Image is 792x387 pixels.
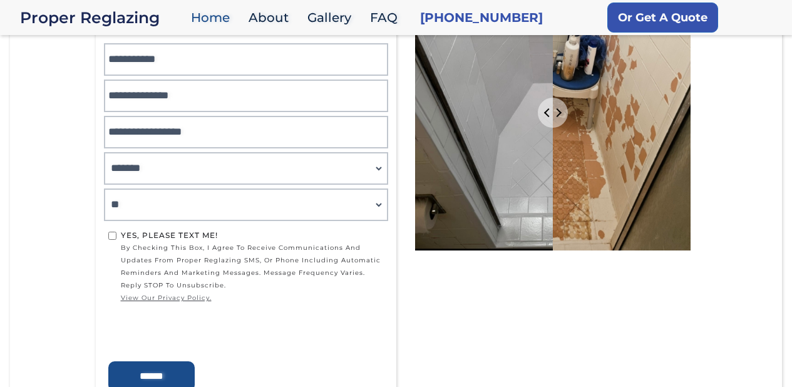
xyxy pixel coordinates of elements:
[242,4,301,31] a: About
[121,242,384,304] span: by checking this box, I agree to receive communications and updates from Proper Reglazing SMS, or...
[364,4,410,31] a: FAQ
[20,9,185,26] div: Proper Reglazing
[420,9,543,26] a: [PHONE_NUMBER]
[108,232,116,240] input: Yes, Please text me!by checking this box, I agree to receive communications and updates from Prop...
[121,292,384,304] a: view our privacy policy.
[108,307,299,356] iframe: reCAPTCHA
[607,3,718,33] a: Or Get A Quote
[20,9,185,26] a: home
[121,229,384,242] div: Yes, Please text me!
[301,4,364,31] a: Gallery
[185,4,242,31] a: Home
